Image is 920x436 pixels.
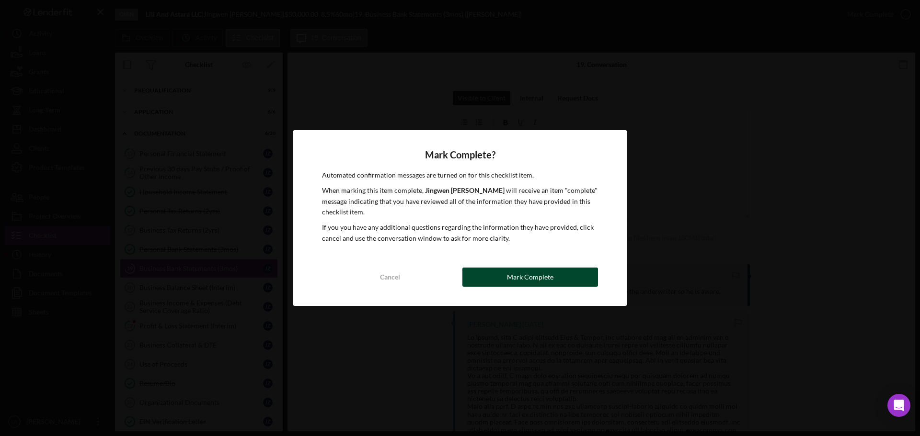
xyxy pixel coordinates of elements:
div: Cancel [380,268,400,287]
div: Mark Complete [507,268,553,287]
p: When marking this item complete, will receive an item "complete" message indicating that you have... [322,185,598,217]
p: Automated confirmation messages are turned on for this checklist item. [322,170,598,180]
b: Jingwen [PERSON_NAME] [425,186,505,194]
button: Cancel [322,268,458,287]
div: Open Intercom Messenger [887,394,910,417]
button: Mark Complete [462,268,598,287]
p: If you you have any additional questions regarding the information they have provided, click canc... [322,222,598,244]
h4: Mark Complete? [322,149,598,160]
